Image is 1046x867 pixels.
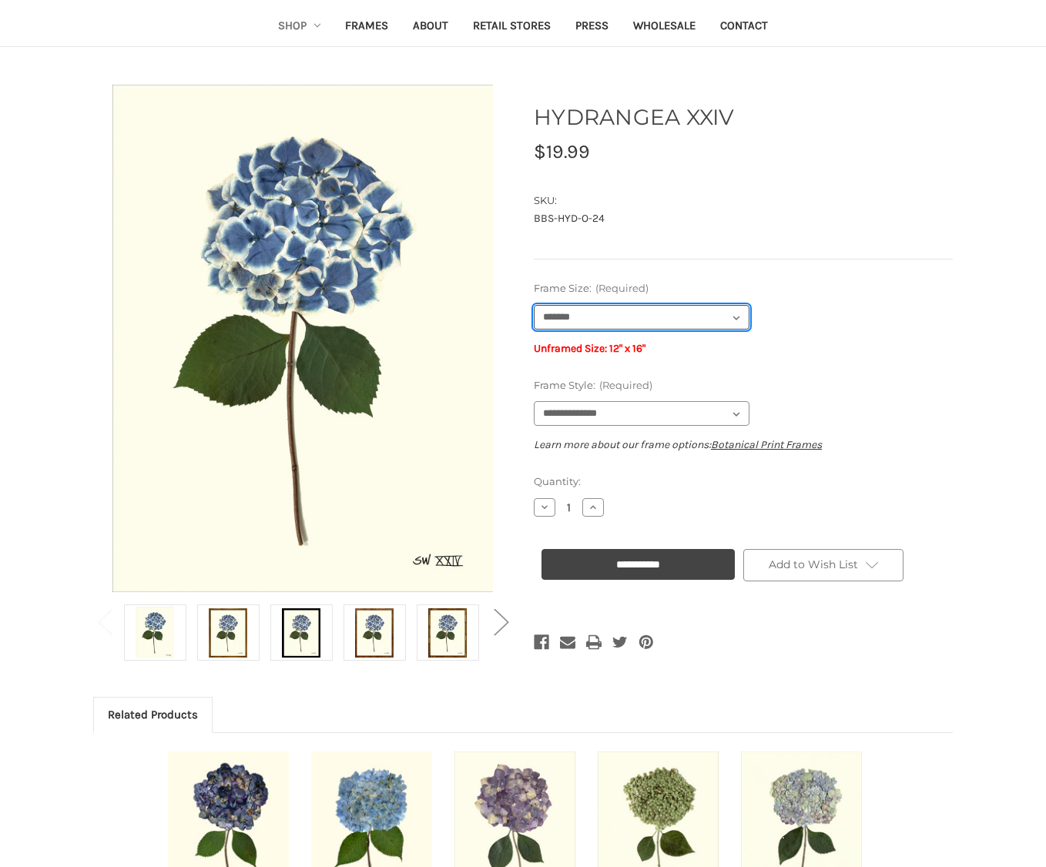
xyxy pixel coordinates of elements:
button: Go to slide 2 of 2 [485,598,516,644]
img: Unframed [110,85,495,592]
dt: SKU: [534,193,949,209]
a: Botanical Print Frames [711,438,822,451]
img: Gold Bamboo Frame [428,607,467,658]
small: (Required) [599,379,652,391]
a: Frames [333,8,401,46]
label: Frame Style: [534,378,953,393]
span: Add to Wish List [769,557,858,571]
span: Go to slide 2 of 2 [494,645,508,646]
img: Burlewood Frame [355,607,394,658]
a: Retail Stores [461,8,563,46]
button: Go to slide 2 of 2 [89,598,120,644]
dd: BBS-HYD-O-24 [534,210,953,226]
h1: HYDRANGEA XXIV [534,101,953,133]
p: Learn more about our frame options: [534,437,953,453]
img: Antique Gold Frame [209,607,247,658]
label: Quantity: [534,474,953,490]
a: Related Products [94,698,212,731]
a: Wholesale [621,8,708,46]
small: (Required) [595,282,649,294]
a: Print [586,631,602,653]
a: Press [563,8,621,46]
p: Unframed Size: 12" x 16" [534,340,953,357]
a: Contact [708,8,780,46]
a: Shop [266,8,334,46]
img: Unframed [136,607,174,658]
img: Black Frame [282,607,320,658]
a: Add to Wish List [743,549,904,581]
span: $19.99 [534,140,590,162]
span: Go to slide 2 of 2 [98,645,112,646]
label: Frame Size: [534,281,953,296]
a: About [401,8,461,46]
